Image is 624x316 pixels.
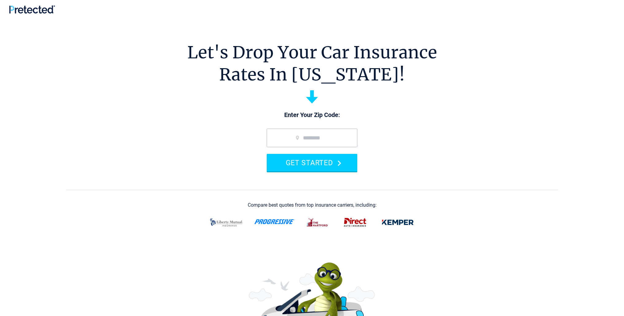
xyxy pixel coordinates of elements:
[254,219,295,224] img: progressive
[261,111,363,119] p: Enter Your Zip Code:
[378,214,418,230] img: kemper
[303,214,333,230] img: thehartford
[248,202,377,208] div: Compare best quotes from top insurance carriers, including:
[267,154,357,171] button: GET STARTED
[187,41,437,86] h1: Let's Drop Your Car Insurance Rates In [US_STATE]!
[9,5,55,14] img: Pretected Logo
[267,129,357,147] input: zip code
[206,214,247,230] img: liberty
[340,214,370,230] img: direct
